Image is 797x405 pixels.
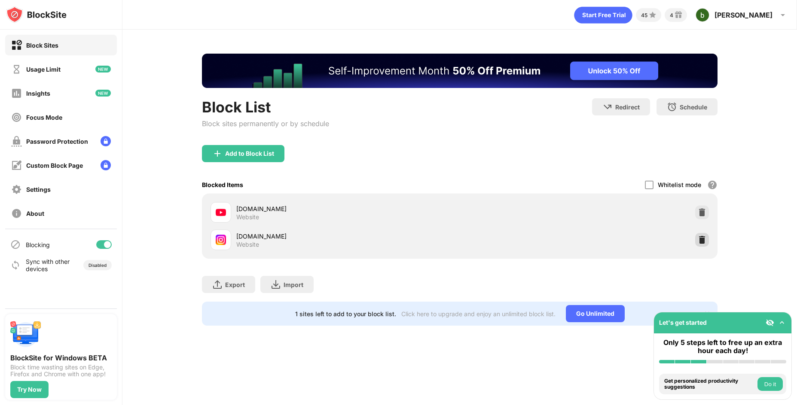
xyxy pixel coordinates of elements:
div: Focus Mode [26,114,62,121]
div: [DOMAIN_NAME] [236,232,460,241]
div: Get personalized productivity suggestions [664,378,755,390]
div: Redirect [615,103,640,111]
div: Add to Block List [225,150,274,157]
div: Website [236,241,259,248]
img: x-button.svg [704,310,711,317]
img: omni-setup-toggle.svg [778,318,786,327]
div: Block Sites [26,42,58,49]
img: lock-menu.svg [101,136,111,146]
div: BlockSite for Windows BETA [10,354,112,362]
div: Block sites permanently or by schedule [202,119,329,128]
img: logo-blocksite.svg [6,6,67,23]
div: Go Unlimited [566,305,625,322]
div: Settings [26,186,51,193]
div: Let's get started [659,319,707,326]
div: Sync with other devices [26,258,70,272]
div: 4 [670,12,673,18]
div: [DOMAIN_NAME] [236,204,460,213]
div: Block List [202,98,329,116]
img: password-protection-off.svg [11,136,22,147]
img: lock-menu.svg [101,160,111,170]
img: settings-off.svg [11,184,22,195]
button: Do it [757,377,783,391]
div: Blocked Items [202,181,243,188]
img: eye-not-visible.svg [766,318,774,327]
img: AAcHTtdGUiDgpixP-34Js7L09Suy-4zPV8Vr-DQnqeaq36-W=s96-c [696,8,709,22]
img: blocking-icon.svg [10,239,21,250]
div: Custom Block Page [26,162,83,169]
img: customize-block-page-off.svg [11,160,22,171]
img: new-icon.svg [95,66,111,73]
img: time-usage-off.svg [11,64,22,75]
iframe: Banner [202,54,718,88]
div: Usage Limit [26,66,61,73]
div: Only 5 steps left to free up an extra hour each day! [659,339,786,355]
img: push-desktop.svg [10,319,41,350]
div: Import [284,281,303,288]
div: Click here to upgrade and enjoy an unlimited block list. [401,310,556,317]
div: Try Now [17,386,42,393]
div: 45 [641,12,647,18]
div: Export [225,281,245,288]
div: 1 sites left to add to your block list. [295,310,396,317]
div: About [26,210,44,217]
img: favicons [216,235,226,245]
div: Insights [26,90,50,97]
div: Schedule [680,103,707,111]
div: Block time wasting sites on Edge, Firefox and Chrome with one app! [10,364,112,378]
img: about-off.svg [11,208,22,219]
img: focus-off.svg [11,112,22,123]
img: favicons [216,207,226,218]
img: sync-icon.svg [10,260,21,270]
div: Disabled [89,263,107,268]
div: Blocking [26,241,50,248]
div: Whitelist mode [658,181,701,188]
img: insights-off.svg [11,88,22,99]
div: Website [236,213,259,221]
div: animation [574,6,632,24]
img: block-on.svg [11,40,22,51]
div: [PERSON_NAME] [715,11,773,19]
img: new-icon.svg [95,90,111,97]
div: Password Protection [26,138,88,145]
img: points-small.svg [647,10,658,20]
img: reward-small.svg [673,10,684,20]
